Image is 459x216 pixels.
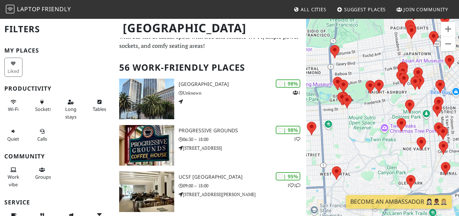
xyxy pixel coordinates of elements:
button: Wi-Fi [4,96,22,115]
h3: Community [4,153,110,160]
a: All Cities [291,3,329,16]
img: LaptopFriendly [6,5,14,13]
button: Groups [33,164,51,183]
span: Work-friendly tables [93,106,106,112]
span: Quiet [7,136,19,142]
p: Unknown [179,90,306,96]
a: UCSF Mission Bay FAMRI Library | 95% 11 UCSF [GEOGRAPHIC_DATA] 09:00 – 18:00 [STREET_ADDRESS][PER... [115,171,306,212]
p: 09:00 – 18:00 [179,182,306,189]
p: 1 1 [287,182,300,189]
img: UCSF Mission Bay FAMRI Library [119,171,174,212]
img: Progressive Grounds [119,125,174,166]
h3: Productivity [4,85,110,92]
span: Suggest Places [344,6,386,13]
p: 06:30 – 18:00 [179,136,306,143]
a: One Market Plaza | 98% 1 [GEOGRAPHIC_DATA] Unknown [115,79,306,119]
button: Zoom out [441,37,455,51]
p: [STREET_ADDRESS][PERSON_NAME] [179,191,306,198]
h3: UCSF [GEOGRAPHIC_DATA] [179,174,306,180]
button: Work vibe [4,164,22,190]
div: | 98% [276,126,300,134]
span: Laptop [17,5,41,13]
p: 1 [294,136,300,142]
p: 1 [293,89,300,96]
button: Tables [91,96,109,115]
button: Long stays [62,96,80,122]
h3: My Places [4,47,110,54]
button: Zoom in [441,22,455,36]
h3: [GEOGRAPHIC_DATA] [179,81,306,87]
span: Join Community [404,6,448,13]
a: Progressive Grounds | 98% 1 Progressive Grounds 06:30 – 18:00 [STREET_ADDRESS] [115,125,306,166]
a: LaptopFriendly LaptopFriendly [6,3,71,16]
a: Join Community [393,3,451,16]
span: Video/audio calls [37,136,47,142]
h2: 56 Work-Friendly Places [119,57,302,79]
p: [STREET_ADDRESS] [179,145,306,151]
h2: Filters [4,18,110,40]
button: Calls [33,125,51,145]
h3: Progressive Grounds [179,128,306,134]
button: Quiet [4,125,22,145]
div: | 98% [276,79,300,88]
span: Stable Wi-Fi [8,106,18,112]
h3: Service [4,199,110,206]
img: One Market Plaza [119,79,174,119]
span: Power sockets [35,106,52,112]
span: People working [8,174,19,187]
button: Sockets [33,96,51,115]
div: | 95% [276,172,300,180]
span: Friendly [42,5,71,13]
span: Long stays [65,106,76,120]
span: All Cities [301,6,326,13]
h1: [GEOGRAPHIC_DATA] [117,18,305,38]
a: Suggest Places [334,3,389,16]
span: Group tables [35,174,51,180]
